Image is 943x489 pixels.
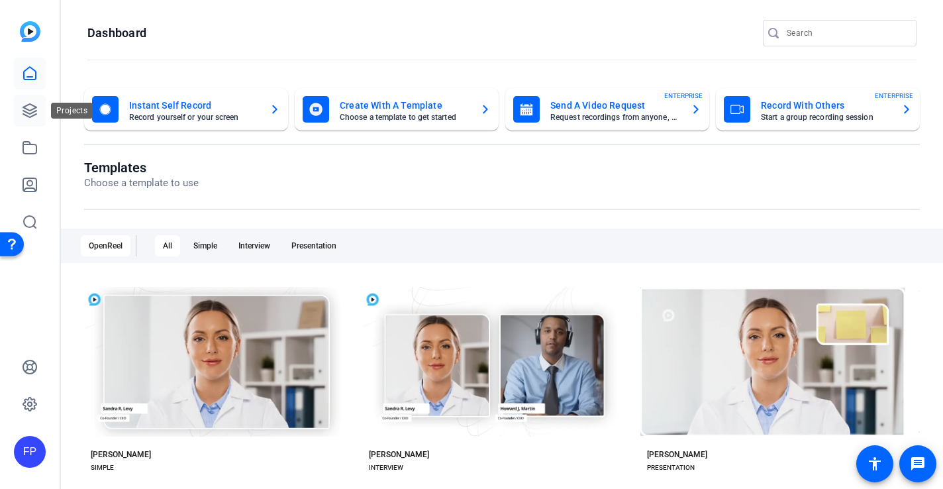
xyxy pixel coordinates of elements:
div: Projects [51,103,93,119]
div: All [155,235,180,256]
span: ENTERPRISE [664,91,703,101]
img: blue-gradient.svg [20,21,40,42]
mat-icon: message [910,456,926,472]
div: Interview [230,235,278,256]
div: Presentation [283,235,344,256]
h1: Templates [84,160,199,176]
div: Simple [185,235,225,256]
h1: Dashboard [87,25,146,41]
div: [PERSON_NAME] [91,449,151,460]
div: SIMPLE [91,462,114,473]
button: Instant Self RecordRecord yourself or your screen [84,88,288,131]
mat-card-subtitle: Start a group recording session [761,113,891,121]
div: [PERSON_NAME] [369,449,429,460]
button: Send A Video RequestRequest recordings from anyone, anywhereENTERPRISE [505,88,709,131]
div: INTERVIEW [369,462,403,473]
button: Record With OthersStart a group recording sessionENTERPRISE [716,88,920,131]
mat-card-title: Send A Video Request [550,97,680,113]
mat-card-title: Instant Self Record [129,97,259,113]
input: Search [787,25,906,41]
mat-card-subtitle: Request recordings from anyone, anywhere [550,113,680,121]
mat-card-title: Create With A Template [340,97,470,113]
mat-card-subtitle: Choose a template to get started [340,113,470,121]
button: Create With A TemplateChoose a template to get started [295,88,499,131]
mat-card-subtitle: Record yourself or your screen [129,113,259,121]
div: OpenReel [81,235,130,256]
div: FP [14,436,46,468]
p: Choose a template to use [84,176,199,191]
mat-card-title: Record With Others [761,97,891,113]
span: ENTERPRISE [875,91,913,101]
div: PRESENTATION [647,462,695,473]
div: [PERSON_NAME] [647,449,707,460]
mat-icon: accessibility [867,456,883,472]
